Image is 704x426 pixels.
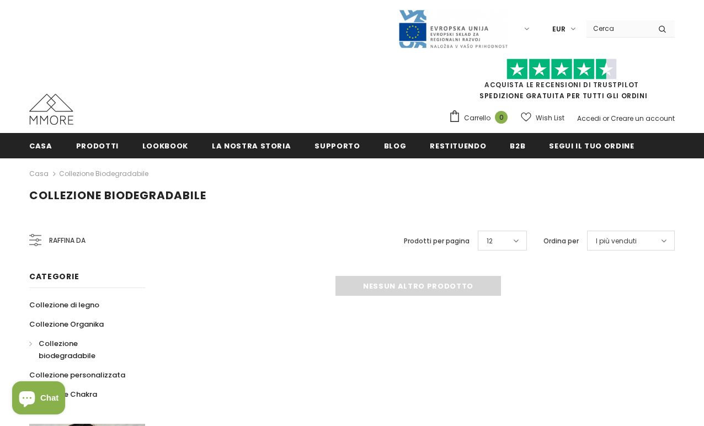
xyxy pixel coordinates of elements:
label: Ordina per [543,236,579,247]
span: Carrello [464,113,490,124]
a: Collezione personalizzata [29,365,125,385]
span: Collezione biodegradabile [39,338,95,361]
a: Blog [384,133,407,158]
span: 12 [487,236,493,247]
a: Collezione biodegradabile [29,334,133,365]
a: Restituendo [430,133,486,158]
input: Search Site [586,20,650,36]
img: Fidati di Pilot Stars [506,58,617,80]
a: Collezione di legno [29,295,99,315]
a: Lookbook [142,133,188,158]
a: Collezione Organika [29,315,104,334]
inbox-online-store-chat: Shopify online store chat [9,381,68,417]
span: Raffina da [49,235,86,247]
span: B2B [510,141,525,151]
span: supporto [314,141,360,151]
a: Accedi [577,114,601,123]
a: Carrello 0 [449,110,513,126]
a: Casa [29,133,52,158]
a: B2B [510,133,525,158]
span: Lookbook [142,141,188,151]
span: SPEDIZIONE GRATUITA PER TUTTI GLI ORDINI [449,63,675,100]
a: Prodotti [76,133,119,158]
a: Casa [29,167,49,180]
span: 0 [495,111,508,124]
img: Casi MMORE [29,94,73,125]
span: Blog [384,141,407,151]
span: Prodotti [76,141,119,151]
span: Collezione Organika [29,319,104,329]
span: Wish List [536,113,564,124]
span: Collezione personalizzata [29,370,125,380]
img: Javni Razpis [398,9,508,49]
a: Javni Razpis [398,24,508,33]
a: supporto [314,133,360,158]
span: Categorie [29,271,79,282]
a: Wish List [521,108,564,127]
span: Collezione biodegradabile [29,188,206,203]
a: Acquista le recensioni di TrustPilot [484,80,639,89]
span: La nostra storia [212,141,291,151]
a: Collezione biodegradabile [59,169,148,178]
a: La nostra storia [212,133,291,158]
span: I più venduti [596,236,637,247]
a: Segui il tuo ordine [549,133,634,158]
span: EUR [552,24,566,35]
a: Creare un account [611,114,675,123]
span: Casa [29,141,52,151]
span: Collezione di legno [29,300,99,310]
span: or [602,114,609,123]
span: Segui il tuo ordine [549,141,634,151]
span: Restituendo [430,141,486,151]
label: Prodotti per pagina [404,236,470,247]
